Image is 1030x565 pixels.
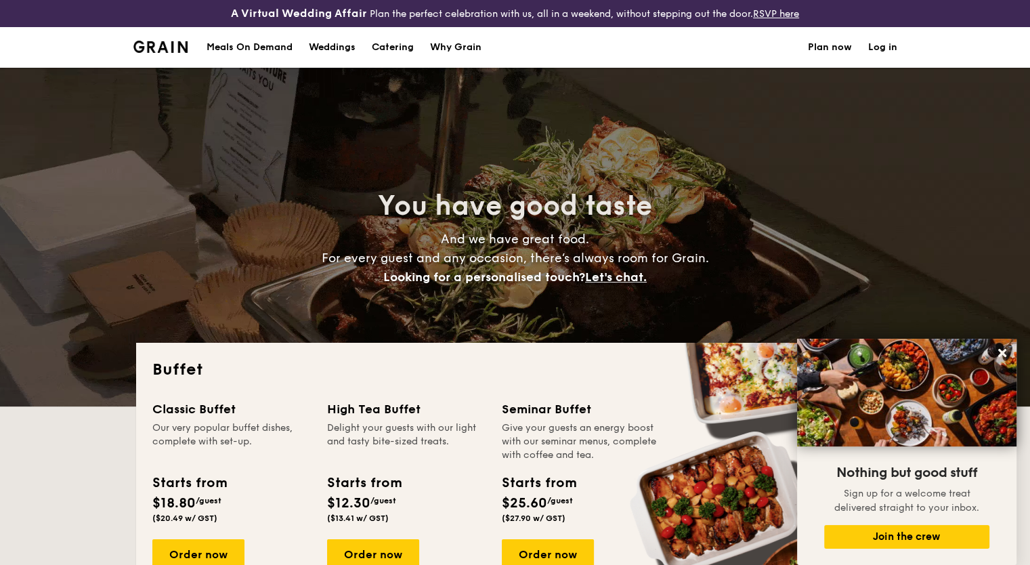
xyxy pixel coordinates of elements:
[502,421,660,462] div: Give your guests an energy boost with our seminar menus, complete with coffee and tea.
[327,400,486,419] div: High Tea Buffet
[301,27,364,68] a: Weddings
[207,27,293,68] div: Meals On Demand
[152,421,311,462] div: Our very popular buffet dishes, complete with set-up.
[231,5,367,22] h4: A Virtual Wedding Affair
[502,400,660,419] div: Seminar Buffet
[133,41,188,53] img: Grain
[327,421,486,462] div: Delight your guests with our light and tasty bite-sized treats.
[502,514,565,523] span: ($27.90 w/ GST)
[991,342,1013,364] button: Close
[152,400,311,419] div: Classic Buffet
[364,27,422,68] a: Catering
[824,525,989,549] button: Join the crew
[309,27,356,68] div: Weddings
[322,232,709,285] span: And we have great food. For every guest and any occasion, there’s always room for Grain.
[152,514,217,523] span: ($20.49 w/ GST)
[372,27,414,68] h1: Catering
[383,270,585,285] span: Looking for a personalised touch?
[547,496,573,505] span: /guest
[198,27,301,68] a: Meals On Demand
[797,339,1016,446] img: DSC07876-Edit02-Large.jpeg
[753,8,799,20] a: RSVP here
[378,190,652,222] span: You have good taste
[502,473,576,493] div: Starts from
[422,27,490,68] a: Why Grain
[836,465,977,481] span: Nothing but good stuff
[868,27,897,68] a: Log in
[370,496,396,505] span: /guest
[327,495,370,511] span: $12.30
[834,488,979,514] span: Sign up for a welcome treat delivered straight to your inbox.
[327,473,401,493] div: Starts from
[196,496,221,505] span: /guest
[585,270,647,285] span: Let's chat.
[133,41,188,53] a: Logotype
[430,27,481,68] div: Why Grain
[502,495,547,511] span: $25.60
[152,495,196,511] span: $18.80
[808,27,852,68] a: Plan now
[172,5,859,22] div: Plan the perfect celebration with us, all in a weekend, without stepping out the door.
[327,514,389,523] span: ($13.41 w/ GST)
[152,473,226,493] div: Starts from
[152,359,878,381] h2: Buffet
